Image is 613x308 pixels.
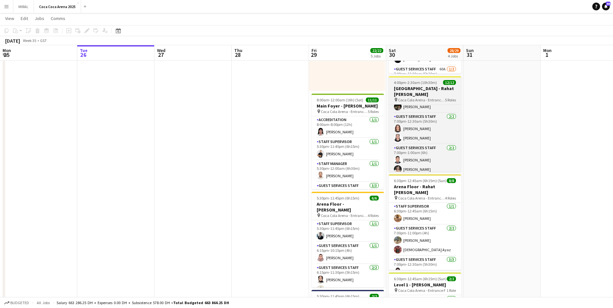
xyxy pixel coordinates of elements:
span: 22/22 [370,48,383,53]
span: 5:30pm-11:45pm (6h15m) [317,196,359,200]
div: 4 Jobs [448,54,460,58]
h3: Arena Floor - [PERSON_NAME] [312,201,384,213]
span: 4:00pm-2:30am (10h30m) (Sun) [394,80,443,85]
span: 27 [156,51,165,58]
span: 2/2 [370,294,379,299]
app-card-role: Staff Supervisor1/15:30pm-11:45pm (6h15m)[PERSON_NAME] [312,220,384,242]
app-card-role: Staff Manager1/15:30pm-12:00am (6h30m)[PERSON_NAME] [312,160,384,182]
span: 11/11 [366,98,379,102]
span: Coca Cola Arena - Entrance F [321,109,368,114]
app-card-role: Guest Services Staff2/27:00pm-12:30am (5h30m)[PERSON_NAME][PERSON_NAME] [389,113,461,144]
div: Salary 663 286.25 DH + Expenses 0.00 DH + Subsistence 578.00 DH = [57,300,229,305]
span: 1 [542,51,552,58]
span: Week 35 [21,38,37,43]
app-job-card: 5:30pm-11:45pm (6h15m)6/6Arena Floor - [PERSON_NAME] Coca Cola Arena - Entrance F4 RolesStaff Sup... [312,192,384,287]
span: Coca Cola Arena - Entrance F [398,196,445,200]
span: 5:30pm-11:45pm (6h15m) [317,294,359,299]
h3: Level 1 - [PERSON_NAME] [389,282,461,288]
span: Mon [543,47,552,53]
app-card-role: Staff Supervisor1/16:30pm-12:45am (6h15m)[PERSON_NAME] [389,203,461,225]
app-card-role: Guest Services Staff3/37:00pm-12:30am (5h30m)[PERSON_NAME] [389,256,461,297]
app-job-card: 4:00pm-2:30am (10h30m) (Sun)12/12[GEOGRAPHIC_DATA] - Rahat [PERSON_NAME] Coca Cola Arena - Entran... [389,76,461,172]
h3: Arena Floor - Rahat [PERSON_NAME] [389,184,461,195]
button: Coca Coca Arena 2025 [34,0,81,13]
app-card-role: Guest Services Staff2/27:00pm-1:00am (6h)[PERSON_NAME][PERSON_NAME] [389,144,461,176]
a: Edit [18,14,31,23]
span: Fri [312,47,317,53]
span: Budgeted [10,301,29,305]
span: Tue [80,47,88,53]
app-card-role: Staff Supervisor1/15:30pm-11:45pm (6h15m)[PERSON_NAME] [312,138,384,160]
app-card-role: Guest Services Staff2/26:15pm-11:30pm (5h15m)[PERSON_NAME][PERSON_NAME] [312,264,384,295]
h3: [GEOGRAPHIC_DATA] - Rahat [PERSON_NAME] [389,86,461,97]
span: Sun [466,47,474,53]
app-job-card: 6:30pm-12:45am (6h15m) (Sun)8/8Arena Floor - Rahat [PERSON_NAME] Coca Cola Arena - Entrance F4 Ro... [389,174,461,270]
span: 12/12 [443,80,456,85]
span: 5 Roles [445,98,456,102]
span: 8:00am-12:00am (16h) (Sat) [317,98,363,102]
span: 6:30pm-12:45am (6h15m) (Sun) [394,276,447,281]
app-job-card: 8:00am-12:00am (16h) (Sat)11/11Main Foyer - [PERSON_NAME] Coca Cola Arena - Entrance F5 RolesAccr... [312,94,384,189]
span: 26 [79,51,88,58]
app-card-role: Guest Services Staff1/16:15pm-10:15pm (4h)[PERSON_NAME] [312,242,384,264]
span: Edit [21,15,28,21]
div: [DATE] [5,37,20,44]
span: Coca Cola Arena - Entrance F [321,213,368,218]
span: Wed [157,47,165,53]
span: Mon [3,47,11,53]
h3: Main Foyer - [PERSON_NAME] [312,103,384,109]
span: 6:30pm-12:45am (6h15m) (Sun) [394,178,447,183]
span: Total Budgeted 663 864.25 DH [173,300,229,305]
a: View [3,14,17,23]
app-card-role: Guest Services Staff2/27:00pm-11:00pm (4h)[PERSON_NAME][DEMOGRAPHIC_DATA] Ayaz [389,225,461,256]
span: Sat [389,47,396,53]
span: 25 [2,51,11,58]
div: GST [40,38,47,43]
span: 28/29 [448,48,460,53]
span: View [5,15,14,21]
span: 5 Roles [368,109,379,114]
span: All jobs [36,300,51,305]
span: 4 Roles [445,196,456,200]
span: 28 [233,51,242,58]
span: 44 [606,2,610,6]
app-card-role: Guest Services Staff3/36:15pm-10:15pm (4h) [312,182,384,223]
button: MIRAL [13,0,34,13]
span: Coca Cola Arena - Entrance F [398,98,445,102]
span: 29 [311,51,317,58]
span: 6/6 [370,196,379,200]
app-card-role: Guest Services Staff60A1/27:00pm-12:30am (5h30m) [389,66,461,97]
span: 1 Role [447,288,456,293]
span: 30 [388,51,396,58]
div: 5 Jobs [371,54,383,58]
span: Jobs [35,15,44,21]
span: Comms [51,15,65,21]
a: Jobs [32,14,47,23]
a: Comms [48,14,68,23]
span: Coca Cola Arena - Entrance F [398,288,446,293]
span: Thu [234,47,242,53]
app-card-role: Accreditation1/18:00am-8:00pm (12h)[PERSON_NAME] [312,116,384,138]
span: 2/2 [447,276,456,281]
span: 8/8 [447,178,456,183]
button: Budgeted [3,299,30,306]
span: 4 Roles [368,213,379,218]
span: 31 [465,51,474,58]
a: 44 [602,3,610,10]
